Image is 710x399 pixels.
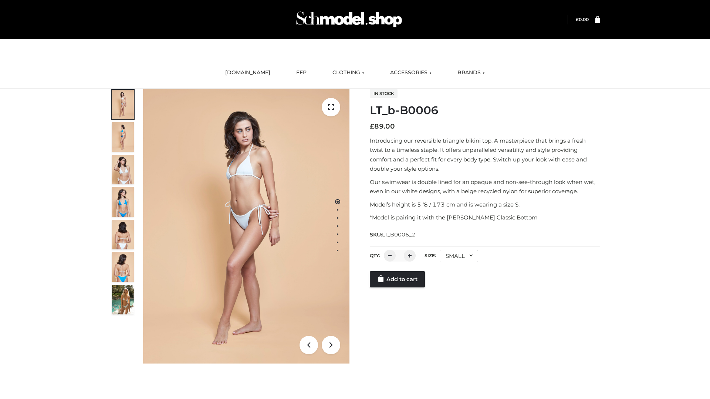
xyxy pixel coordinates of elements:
[370,136,600,174] p: Introducing our reversible triangle bikini top. A masterpiece that brings a fresh twist to a time...
[440,250,478,262] div: SMALL
[370,104,600,117] h1: LT_b-B0006
[576,17,579,22] span: £
[294,5,405,34] img: Schmodel Admin 964
[425,253,436,258] label: Size:
[370,177,600,196] p: Our swimwear is double lined for an opaque and non-see-through look when wet, even in our white d...
[220,65,276,81] a: [DOMAIN_NAME]
[112,155,134,184] img: ArielClassicBikiniTop_CloudNine_AzureSky_OW114ECO_3-scaled.jpg
[143,89,349,364] img: LT_b-B0006
[385,65,437,81] a: ACCESSORIES
[576,17,589,22] bdi: 0.00
[327,65,370,81] a: CLOTHING
[370,230,416,239] span: SKU:
[452,65,490,81] a: BRANDS
[112,285,134,314] img: Arieltop_CloudNine_AzureSky2.jpg
[112,252,134,282] img: ArielClassicBikiniTop_CloudNine_AzureSky_OW114ECO_8-scaled.jpg
[370,213,600,222] p: *Model is pairing it with the [PERSON_NAME] Classic Bottom
[112,220,134,249] img: ArielClassicBikiniTop_CloudNine_AzureSky_OW114ECO_7-scaled.jpg
[291,65,312,81] a: FFP
[112,122,134,152] img: ArielClassicBikiniTop_CloudNine_AzureSky_OW114ECO_2-scaled.jpg
[370,89,398,98] span: In stock
[112,90,134,119] img: ArielClassicBikiniTop_CloudNine_AzureSky_OW114ECO_1-scaled.jpg
[112,187,134,217] img: ArielClassicBikiniTop_CloudNine_AzureSky_OW114ECO_4-scaled.jpg
[370,271,425,287] a: Add to cart
[370,122,395,130] bdi: 89.00
[370,122,374,130] span: £
[370,253,380,258] label: QTY:
[382,231,415,238] span: LT_B0006_2
[576,17,589,22] a: £0.00
[370,200,600,209] p: Model’s height is 5 ‘8 / 173 cm and is wearing a size S.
